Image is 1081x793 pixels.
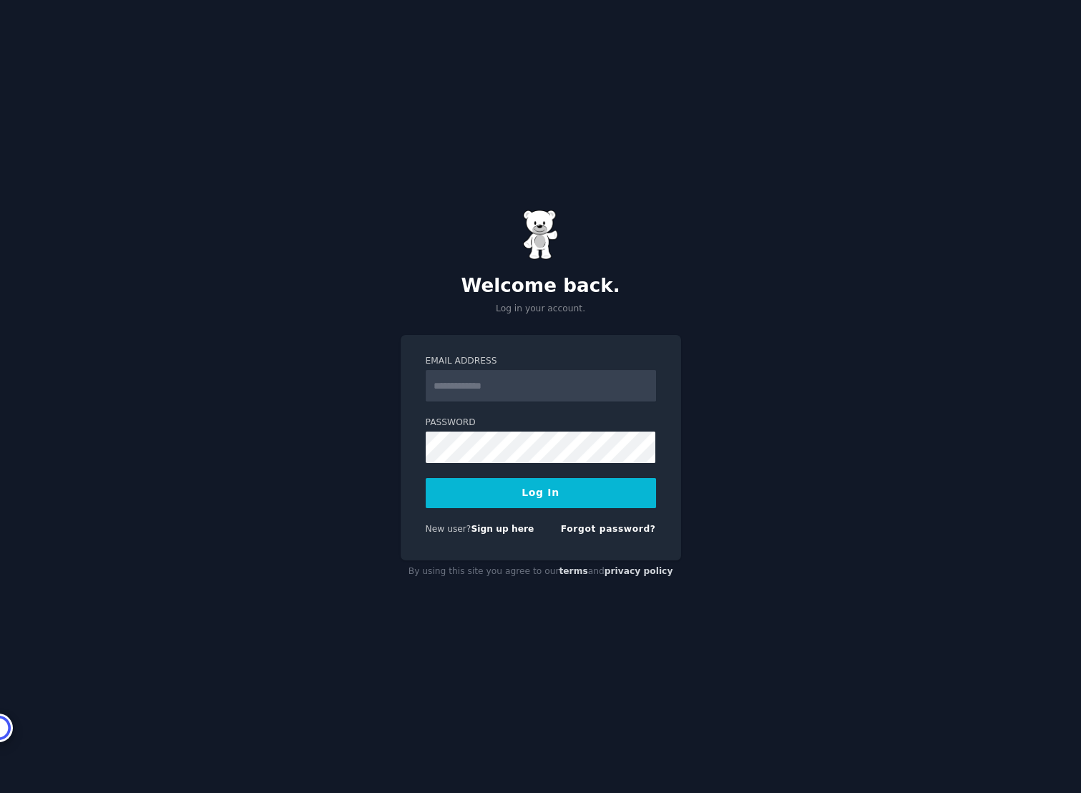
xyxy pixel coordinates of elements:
[559,566,587,576] a: terms
[561,524,656,534] a: Forgot password?
[426,524,471,534] span: New user?
[426,478,656,508] button: Log In
[401,303,681,316] p: Log in your account.
[471,524,534,534] a: Sign up here
[426,355,656,368] label: Email Address
[401,275,681,298] h2: Welcome back.
[426,417,656,429] label: Password
[605,566,673,576] a: privacy policy
[401,560,681,583] div: By using this site you agree to our and
[523,210,559,260] img: Gummy Bear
